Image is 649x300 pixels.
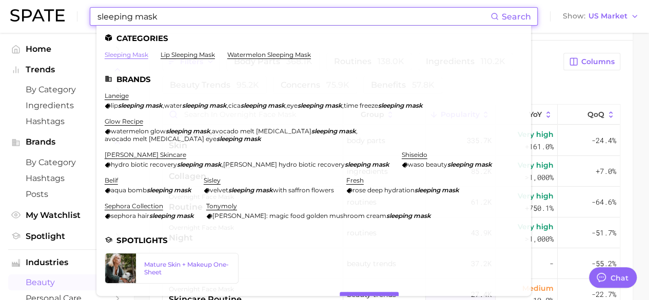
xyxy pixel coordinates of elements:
[26,277,108,287] span: beauty
[111,161,177,168] span: hydro biotic recovery
[26,210,108,220] span: My Watchlist
[581,57,615,66] span: Columns
[176,212,194,219] em: mask
[563,13,585,19] span: Show
[244,135,261,143] em: mask
[325,102,342,109] em: mask
[111,212,149,219] span: sephora hair
[8,170,125,186] a: Hashtags
[241,102,266,109] em: sleeping
[105,127,510,143] div: , ,
[588,13,627,19] span: US Market
[525,234,554,244] span: >1,000%
[105,202,163,210] a: sephora collection
[105,117,143,125] a: glow recipe
[529,110,542,118] span: YoY
[592,196,616,208] span: -64.6%
[177,161,203,168] em: sleeping
[227,51,311,58] a: watermelon sleeping mask
[182,102,208,109] em: sleeping
[372,161,389,168] em: mask
[525,172,554,182] span: >1,000%
[96,8,490,25] input: Search here for a brand, industry, or ingredient
[111,186,147,194] span: aqua bomb
[105,102,423,109] div: , , , ,
[26,85,108,94] span: by Category
[147,186,172,194] em: sleeping
[149,212,175,219] em: sleeping
[352,186,415,194] span: rose deep hydration
[447,161,473,168] em: sleeping
[558,105,620,125] button: QoQ
[105,161,389,168] div: ,
[105,92,129,99] a: laneige
[596,165,616,177] span: +7.0%
[8,134,125,150] button: Brands
[522,282,554,294] span: Medium
[26,44,108,54] span: Home
[255,186,273,194] em: mask
[563,53,620,70] button: Columns
[8,207,125,223] a: My Watchlist
[378,102,404,109] em: sleeping
[105,75,523,84] li: Brands
[339,127,356,135] em: mask
[273,186,334,194] span: with saffron flowers
[10,9,65,22] img: SPATE
[344,102,378,109] span: time freeze
[26,65,108,74] span: Trends
[8,113,125,129] a: Hashtags
[525,141,554,153] span: +161.0%
[105,34,523,43] li: Categories
[228,186,254,194] em: sleeping
[193,127,210,135] em: mask
[223,161,345,168] span: [PERSON_NAME] hydro biotic recovery
[228,102,241,109] span: cica
[204,176,221,184] a: sisley
[212,127,311,135] span: avocado melt [MEDICAL_DATA]
[414,212,431,219] em: mask
[118,102,144,109] em: sleeping
[26,116,108,126] span: Hashtags
[518,190,554,202] span: Very high
[8,255,125,270] button: Industries
[166,127,191,135] em: sleeping
[111,127,166,135] span: watermelon glow
[8,82,125,97] a: by Category
[217,135,242,143] em: sleeping
[311,127,337,135] em: sleeping
[8,154,125,170] a: by Category
[405,102,423,109] em: mask
[105,236,523,245] li: Spotlights
[287,102,298,109] span: eye
[346,176,364,184] a: fresh
[268,102,285,109] em: mask
[518,221,554,233] span: Very high
[26,258,108,267] span: Industries
[8,41,125,57] a: Home
[8,62,125,77] button: Trends
[174,186,191,194] em: mask
[592,257,616,270] span: -55.2%
[408,161,447,168] span: waso beauty
[8,97,125,113] a: Ingredients
[402,151,427,158] a: shiseido
[161,51,215,58] a: lip sleeping mask
[592,227,616,239] span: -51.7%
[549,257,554,270] span: -
[145,102,163,109] em: mask
[209,102,227,109] em: mask
[164,102,182,109] span: water
[26,173,108,183] span: Hashtags
[442,186,459,194] em: mask
[8,228,125,244] a: Spotlight
[105,51,148,58] a: sleeping mask
[415,186,440,194] em: sleeping
[592,134,616,147] span: -24.4%
[525,202,554,214] span: +750.1%
[386,212,412,219] em: sleeping
[475,161,492,168] em: mask
[105,151,186,158] a: [PERSON_NAME] skincare
[210,186,228,194] span: velvet
[518,159,554,171] span: Very high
